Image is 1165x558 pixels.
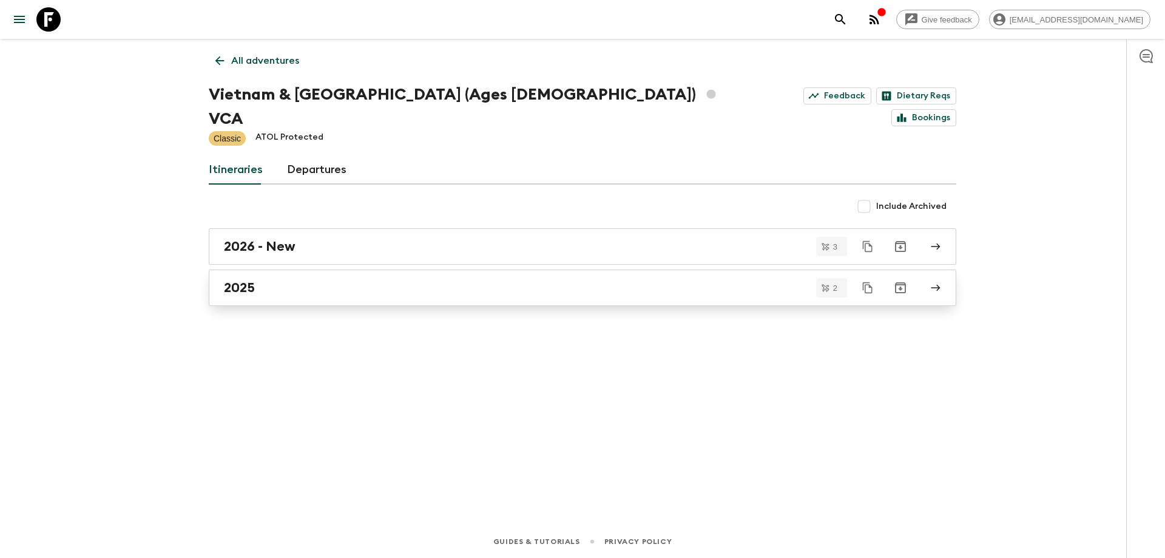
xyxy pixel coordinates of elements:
p: Classic [214,132,241,145]
span: 3 [826,243,845,251]
a: Privacy Policy [604,535,672,548]
h1: Vietnam & [GEOGRAPHIC_DATA] (Ages [DEMOGRAPHIC_DATA]) VCA [209,83,735,131]
a: Departures [287,155,346,185]
button: Duplicate [857,236,879,257]
a: Itineraries [209,155,263,185]
a: Bookings [891,109,956,126]
div: [EMAIL_ADDRESS][DOMAIN_NAME] [989,10,1150,29]
a: 2026 - New [209,228,956,265]
h2: 2025 [224,280,255,296]
p: All adventures [231,53,299,68]
button: Archive [888,276,913,300]
h2: 2026 - New [224,239,295,254]
a: 2025 [209,270,956,306]
span: Include Archived [876,200,947,213]
button: Duplicate [857,277,879,299]
a: Dietary Reqs [876,87,956,104]
button: search adventures [828,7,853,32]
a: Feedback [803,87,871,104]
a: All adventures [209,49,306,73]
a: Guides & Tutorials [493,535,580,548]
button: menu [7,7,32,32]
span: 2 [826,284,845,292]
span: Give feedback [915,15,979,24]
button: Archive [888,234,913,259]
span: [EMAIL_ADDRESS][DOMAIN_NAME] [1003,15,1150,24]
p: ATOL Protected [255,131,323,146]
a: Give feedback [896,10,979,29]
